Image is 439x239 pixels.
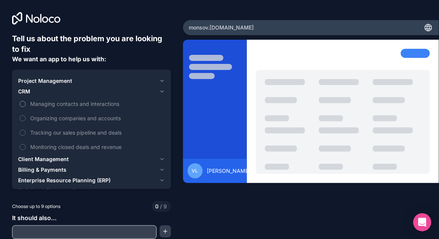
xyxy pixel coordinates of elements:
[156,203,159,210] span: 0
[18,154,165,165] button: Client Management
[207,167,251,175] span: [PERSON_NAME]
[18,88,30,95] span: CRM
[30,143,163,151] span: Monitoring closed deals and revenue
[18,77,72,85] span: Project Management
[30,129,163,137] span: Tracking our sales pipeline and deals
[30,114,163,122] span: Organizing companies and accounts
[413,213,431,231] div: Open Intercom Messenger
[18,175,165,186] button: Enterprise Resource Planning (ERP)
[18,97,165,154] div: CRM
[159,203,167,210] span: 9
[18,86,165,97] button: CRM
[12,203,60,210] span: Choose up to 9 options
[18,186,165,196] button: Training & Employee Development
[18,166,66,174] span: Billing & Payments
[12,33,171,54] h6: Tell us about the problem you are looking to fix
[20,130,26,136] button: Tracking our sales pipeline and deals
[20,101,26,107] button: Managing contacts and interactions
[20,115,26,121] button: Organizing companies and accounts
[12,214,57,222] span: It should also...
[18,76,165,86] button: Project Management
[18,155,69,163] span: Client Management
[18,187,107,195] span: Training & Employee Development
[160,203,162,210] span: /
[30,100,163,108] span: Managing contacts and interactions
[18,177,111,184] span: Enterprise Resource Planning (ERP)
[20,144,26,150] button: Monitoring closed deals and revenue
[192,168,198,174] span: VL
[189,24,254,31] span: monsov .[DOMAIN_NAME]
[12,55,106,63] span: We want an app to help us with:
[18,165,165,175] button: Billing & Payments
